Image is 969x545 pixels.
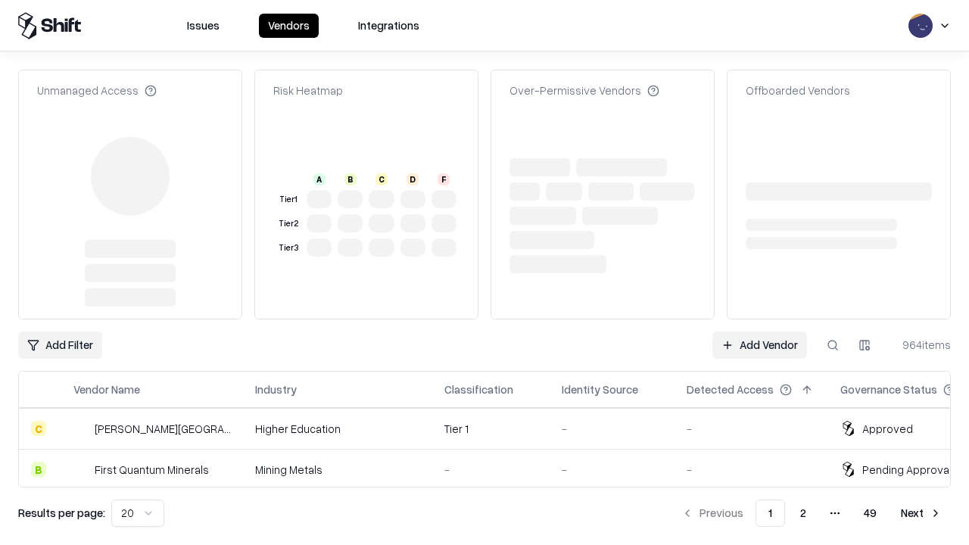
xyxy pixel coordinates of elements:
[712,332,807,359] a: Add Vendor
[444,381,513,397] div: Classification
[562,381,638,397] div: Identity Source
[509,83,659,98] div: Over-Permissive Vendors
[562,462,662,478] div: -
[178,14,229,38] button: Issues
[375,173,388,185] div: C
[444,462,537,478] div: -
[276,217,301,230] div: Tier 2
[313,173,326,185] div: A
[687,462,816,478] div: -
[18,505,105,521] p: Results per page:
[344,173,357,185] div: B
[73,462,89,477] img: First Quantum Minerals
[73,381,140,397] div: Vendor Name
[862,421,913,437] div: Approved
[276,241,301,254] div: Tier 3
[255,462,420,478] div: Mining Metals
[892,500,951,527] button: Next
[687,381,774,397] div: Detected Access
[276,193,301,206] div: Tier 1
[687,421,816,437] div: -
[788,500,818,527] button: 2
[562,421,662,437] div: -
[672,500,951,527] nav: pagination
[890,337,951,353] div: 964 items
[444,421,537,437] div: Tier 1
[37,83,157,98] div: Unmanaged Access
[31,421,46,436] div: C
[18,332,102,359] button: Add Filter
[862,462,952,478] div: Pending Approval
[746,83,850,98] div: Offboarded Vendors
[273,83,343,98] div: Risk Heatmap
[31,462,46,477] div: B
[852,500,889,527] button: 49
[407,173,419,185] div: D
[259,14,319,38] button: Vendors
[349,14,428,38] button: Integrations
[756,500,785,527] button: 1
[95,421,231,437] div: [PERSON_NAME][GEOGRAPHIC_DATA]
[95,462,209,478] div: First Quantum Minerals
[438,173,450,185] div: F
[255,421,420,437] div: Higher Education
[840,381,937,397] div: Governance Status
[73,421,89,436] img: Reichman University
[255,381,297,397] div: Industry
